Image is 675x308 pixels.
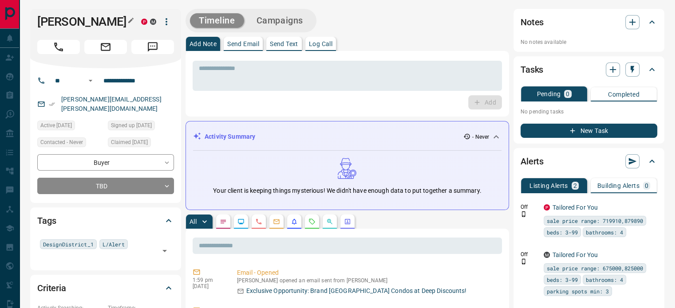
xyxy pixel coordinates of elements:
span: sale price range: 675000,825000 [547,264,643,273]
div: mrloft.ca [150,19,156,25]
p: Email - Opened [237,268,498,277]
button: Open [158,245,171,257]
p: Add Note [189,41,217,47]
h1: [PERSON_NAME] [37,15,128,29]
button: Timeline [190,13,244,28]
p: Log Call [309,41,332,47]
div: Buyer [37,154,174,171]
p: Pending [537,91,561,97]
p: Off [521,250,538,258]
p: All [189,218,197,225]
span: bathrooms: 4 [586,275,623,284]
div: Alerts [521,151,657,172]
span: Signed up [DATE] [111,121,152,130]
p: Your client is keeping things mysterious! We didn't have enough data to put together a summary. [213,186,481,195]
span: Call [37,40,80,54]
div: property.ca [544,204,550,211]
p: [PERSON_NAME] opened an email sent from [PERSON_NAME] [237,277,498,284]
div: Activity Summary- Never [193,129,501,145]
span: parking spots min: 3 [547,287,609,296]
p: Send Email [227,41,259,47]
svg: Push Notification Only [521,258,527,265]
h2: Tags [37,214,56,228]
span: beds: 3-99 [547,275,578,284]
div: Fri Dec 15 2023 [37,121,103,133]
svg: Agent Actions [344,218,351,225]
div: property.ca [141,19,147,25]
button: Open [85,75,96,86]
span: Claimed [DATE] [111,138,148,147]
div: TBD [37,178,174,194]
span: Contacted - Never [40,138,83,147]
svg: Push Notification Only [521,211,527,217]
span: Message [131,40,174,54]
button: Campaigns [248,13,312,28]
p: Exclusive Opportunity: Brand [GEOGRAPHIC_DATA] Condos at Deep Discounts! [246,286,466,296]
svg: Email Verified [49,101,55,107]
div: Tue May 09 2023 [108,121,174,133]
h2: Tasks [521,62,543,77]
div: Criteria [37,277,174,299]
svg: Notes [220,218,227,225]
div: Tags [37,210,174,231]
p: 2 [573,183,577,189]
h2: Notes [521,15,544,29]
p: Completed [608,91,639,97]
p: No pending tasks [521,105,657,118]
p: No notes available [521,38,657,46]
h2: Criteria [37,281,66,295]
span: sale price range: 719910,879890 [547,216,643,225]
span: DesignDistrict_1 [43,240,94,249]
button: New Task [521,124,657,138]
div: Notes [521,12,657,33]
svg: Opportunities [326,218,333,225]
span: Email [84,40,127,54]
p: Building Alerts [597,183,639,189]
div: Tasks [521,59,657,80]
span: bathrooms: 4 [586,228,623,237]
p: Send Text [270,41,298,47]
a: Tailored For You [553,251,598,258]
p: Listing Alerts [529,183,568,189]
p: 0 [645,183,648,189]
p: - Never [472,133,489,141]
h2: Alerts [521,154,544,168]
span: Active [DATE] [40,121,72,130]
svg: Lead Browsing Activity [237,218,245,225]
span: L/Alert [103,240,125,249]
div: mrloft.ca [544,252,550,258]
svg: Requests [308,218,316,225]
a: Tailored For You [553,204,598,211]
a: [PERSON_NAME][EMAIL_ADDRESS][PERSON_NAME][DOMAIN_NAME] [61,96,162,112]
p: Off [521,203,538,211]
div: Tue May 09 2023 [108,137,174,150]
p: 1:59 pm [193,277,224,283]
svg: Emails [273,218,280,225]
svg: Listing Alerts [291,218,298,225]
p: 0 [566,91,569,97]
p: [DATE] [193,283,224,289]
p: Activity Summary [205,132,255,141]
span: beds: 3-99 [547,228,578,237]
svg: Calls [255,218,262,225]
